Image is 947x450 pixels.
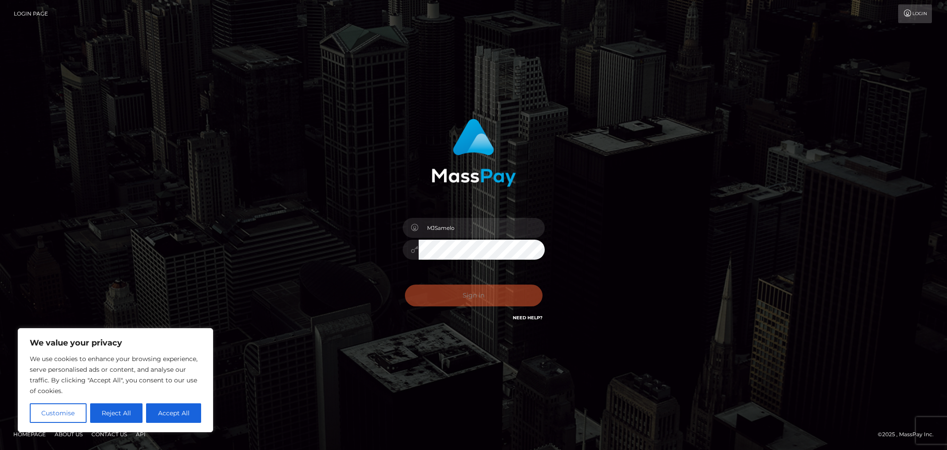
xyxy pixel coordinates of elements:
button: Reject All [90,403,143,423]
input: Username... [419,218,545,238]
p: We value your privacy [30,337,201,348]
a: About Us [51,427,86,441]
div: We value your privacy [18,328,213,432]
a: Need Help? [513,315,543,321]
button: Accept All [146,403,201,423]
a: Contact Us [88,427,131,441]
p: We use cookies to enhance your browsing experience, serve personalised ads or content, and analys... [30,354,201,396]
button: Customise [30,403,87,423]
a: Login Page [14,4,48,23]
a: Login [898,4,932,23]
img: MassPay Login [432,119,516,187]
div: © 2025 , MassPay Inc. [878,430,940,439]
a: Homepage [10,427,49,441]
a: API [132,427,149,441]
